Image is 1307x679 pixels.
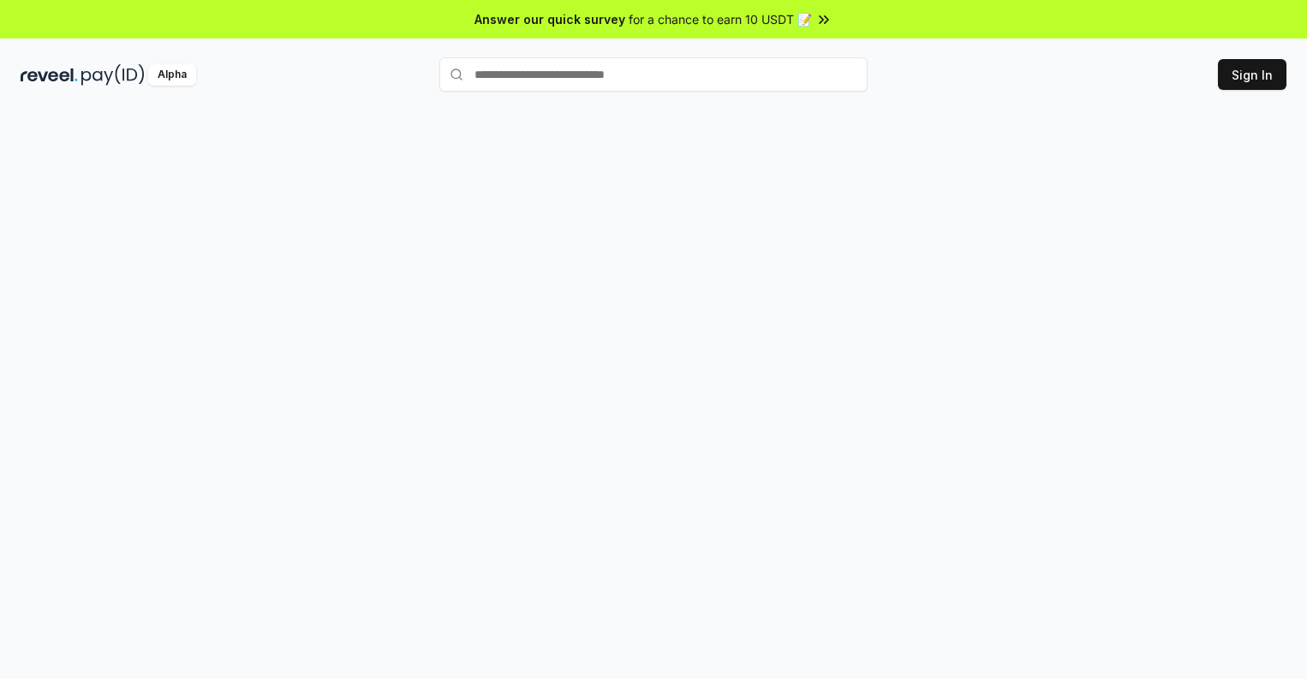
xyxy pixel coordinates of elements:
[474,10,625,28] span: Answer our quick survey
[21,64,78,86] img: reveel_dark
[1218,59,1286,90] button: Sign In
[81,64,145,86] img: pay_id
[148,64,196,86] div: Alpha
[629,10,812,28] span: for a chance to earn 10 USDT 📝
